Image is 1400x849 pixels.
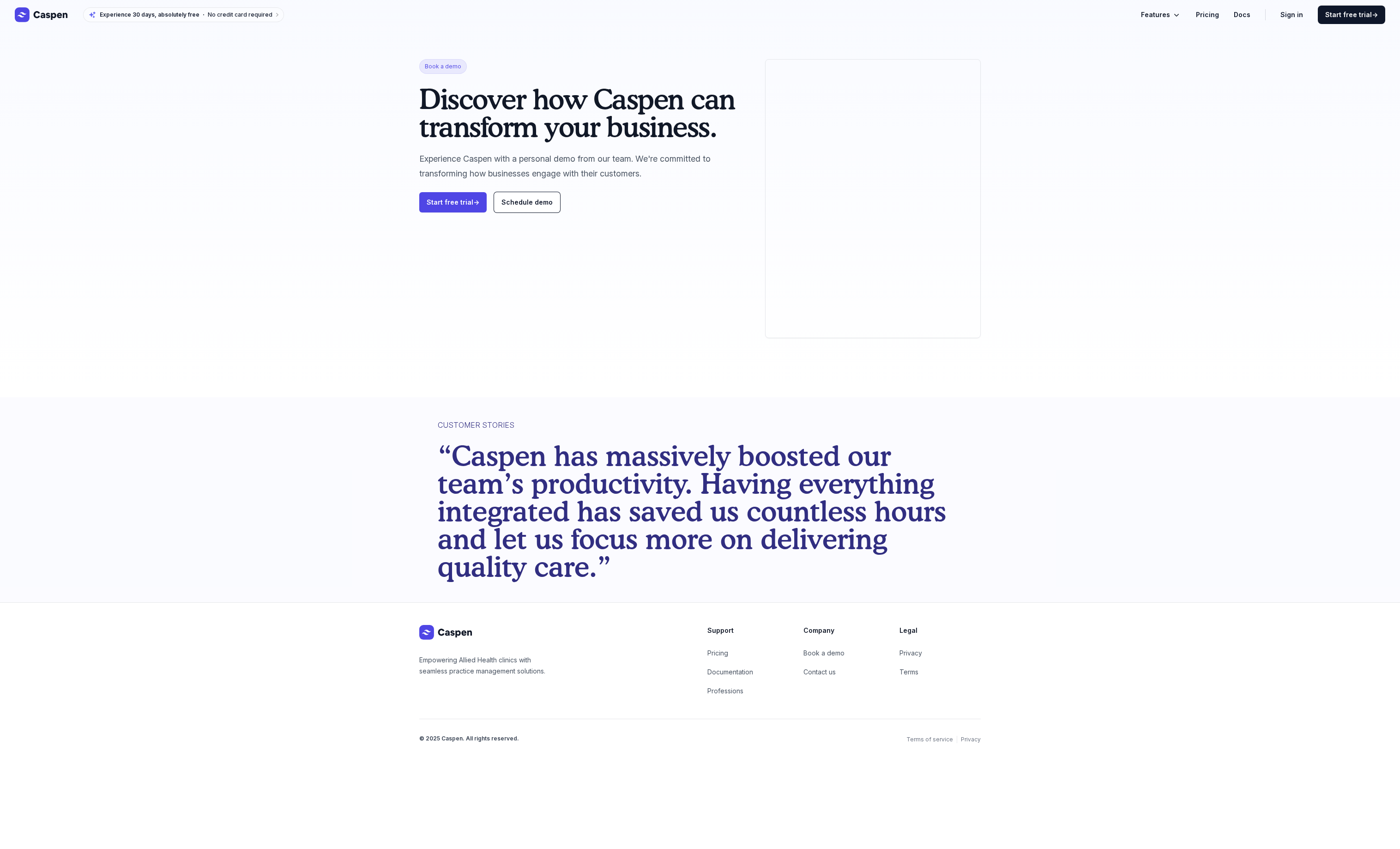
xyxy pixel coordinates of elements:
[419,655,549,677] p: Empowering Allied Health clinics with seamless practice management solutions.
[494,192,560,212] a: Schedule demo
[899,625,981,636] h3: Legal
[1280,9,1303,20] a: Sign in
[419,734,906,743] p: © 2025 Caspen. All rights reserved.
[419,85,750,140] h1: Discover how Caspen can transform your business.
[1318,6,1385,24] a: Start free trial
[1372,11,1378,18] span: →
[438,442,962,580] div: “Caspen has massively boosted our team’s productivity. Having everything integrated has saved us ...
[419,59,467,74] span: Book a demo
[438,419,962,431] div: CUSTOMER STORIES
[707,668,753,676] a: Documentation
[707,687,743,695] a: Professions
[1325,10,1378,19] span: Start free trial
[1234,9,1250,20] a: Docs
[707,649,728,657] a: Pricing
[707,625,789,636] h3: Support
[100,11,199,18] span: Experience 30 days, absolutely free
[208,11,272,18] span: No credit card required
[803,649,845,657] a: Book a demo
[1141,9,1181,20] button: Features
[501,198,553,206] span: Schedule demo
[899,649,922,657] a: Privacy
[83,7,284,22] a: Experience 30 days, absolutely freeNo credit card required
[419,152,750,181] p: Experience Caspen with a personal demo from our team. We're committed to transforming how busines...
[803,625,885,636] h3: Company
[899,668,918,676] a: Terms
[473,198,479,206] span: →
[419,192,487,212] a: Start free trial
[957,736,981,743] a: Privacy
[1196,9,1219,20] a: Pricing
[906,736,957,743] a: Terms of service
[803,668,836,676] a: Contact us
[1141,9,1170,20] span: Features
